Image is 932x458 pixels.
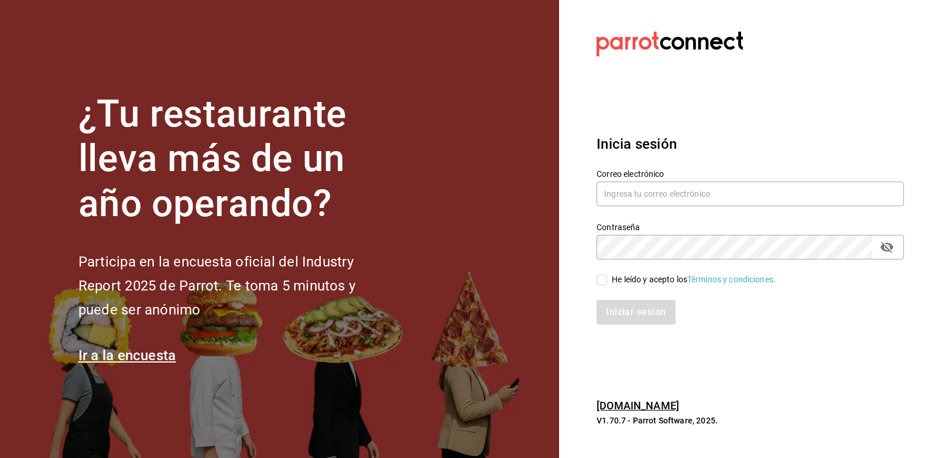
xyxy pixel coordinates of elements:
h2: Participa en la encuesta oficial del Industry Report 2025 de Parrot. Te toma 5 minutos y puede se... [78,250,395,322]
h1: ¿Tu restaurante lleva más de un año operando? [78,92,395,227]
a: Términos y condiciones. [687,275,776,284]
h3: Inicia sesión [597,134,904,155]
label: Correo electrónico [597,169,904,177]
a: [DOMAIN_NAME] [597,399,679,412]
div: He leído y acepto los [612,274,776,286]
a: Ir a la encuesta [78,347,176,364]
button: passwordField [877,237,897,257]
input: Ingresa tu correo electrónico [597,182,904,206]
p: V1.70.7 - Parrot Software, 2025. [597,415,904,426]
label: Contraseña [597,223,904,231]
